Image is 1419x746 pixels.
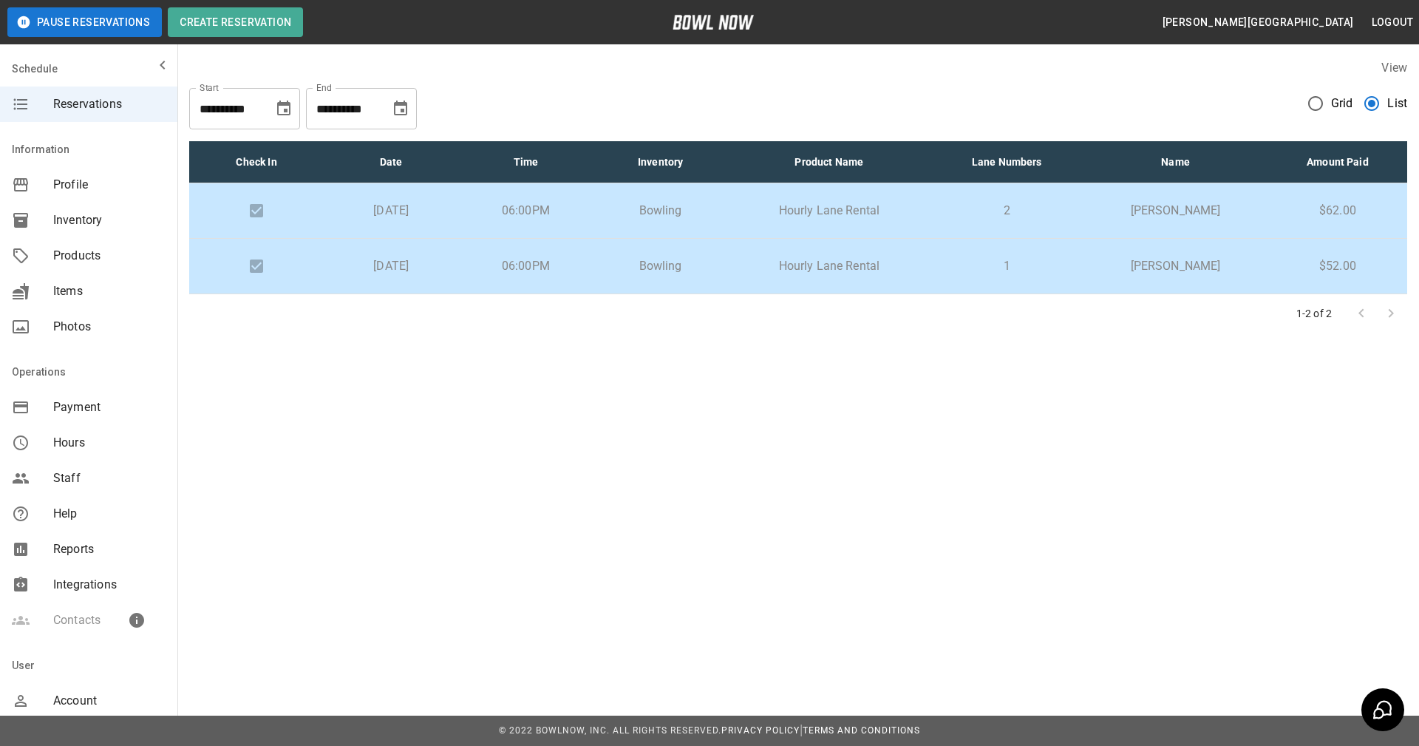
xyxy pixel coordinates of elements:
[721,725,800,736] a: Privacy Policy
[740,257,919,275] p: Hourly Lane Rental
[53,505,166,523] span: Help
[7,7,162,37] button: Pause Reservations
[930,141,1083,183] th: Lane Numbers
[740,202,919,220] p: Hourly Lane Rental
[1331,95,1353,112] span: Grid
[168,7,303,37] button: Create Reservation
[53,540,166,558] span: Reports
[605,257,716,275] p: Bowling
[458,141,593,183] th: Time
[1280,202,1395,220] p: $62.00
[1095,257,1256,275] p: [PERSON_NAME]
[53,318,166,336] span: Photos
[942,202,1071,220] p: 2
[53,176,166,194] span: Profile
[673,15,754,30] img: logo
[605,202,716,220] p: Bowling
[53,211,166,229] span: Inventory
[269,94,299,123] button: Choose date, selected date is Sep 6, 2025
[336,257,446,275] p: [DATE]
[499,725,721,736] span: © 2022 BowlNow, Inc. All Rights Reserved.
[1381,61,1407,75] label: View
[53,576,166,594] span: Integrations
[53,95,166,113] span: Reservations
[324,141,458,183] th: Date
[1083,141,1267,183] th: Name
[53,434,166,452] span: Hours
[1296,306,1332,321] p: 1-2 of 2
[470,202,581,220] p: 06:00PM
[728,141,930,183] th: Product Name
[1157,9,1360,36] button: [PERSON_NAME][GEOGRAPHIC_DATA]
[53,282,166,300] span: Items
[942,257,1071,275] p: 1
[1280,257,1395,275] p: $52.00
[803,725,920,736] a: Terms and Conditions
[1366,9,1419,36] button: Logout
[1387,95,1407,112] span: List
[189,141,324,183] th: Check In
[53,692,166,710] span: Account
[53,247,166,265] span: Products
[470,257,581,275] p: 06:00PM
[53,469,166,487] span: Staff
[593,141,728,183] th: Inventory
[336,202,446,220] p: [DATE]
[1095,202,1256,220] p: [PERSON_NAME]
[1268,141,1407,183] th: Amount Paid
[386,94,415,123] button: Choose date, selected date is Sep 6, 2025
[53,399,166,416] span: Payment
